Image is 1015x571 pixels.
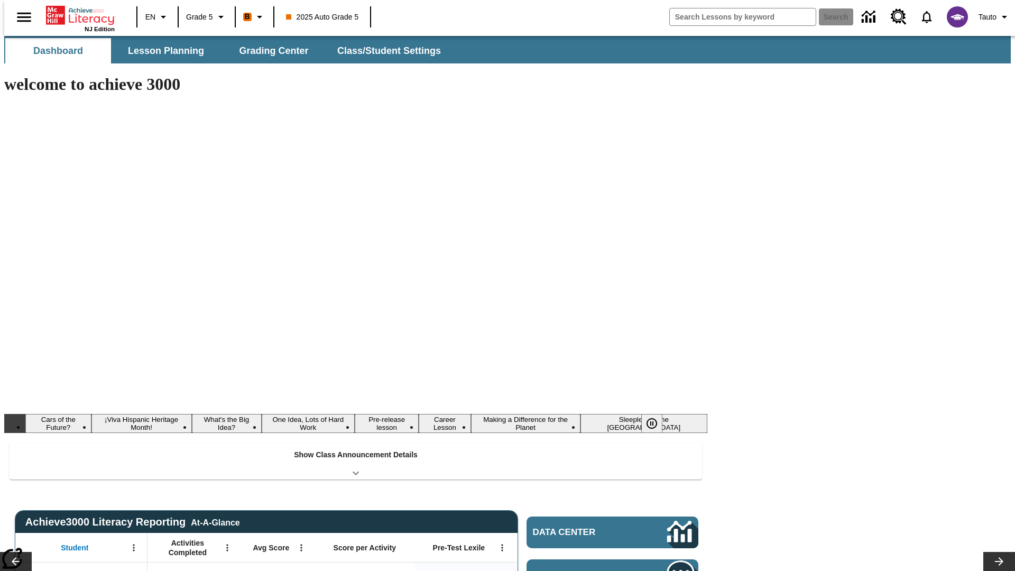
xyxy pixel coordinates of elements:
input: search field [670,8,816,25]
span: NJ Edition [85,26,115,32]
button: Open side menu [8,2,40,33]
button: Slide 6 Career Lesson [419,414,470,433]
span: Activities Completed [153,538,223,557]
span: B [245,10,250,23]
a: Home [46,5,115,26]
h1: welcome to achieve 3000 [4,75,707,94]
div: SubNavbar [4,36,1011,63]
button: Dashboard [5,38,111,63]
a: Data Center [855,3,884,32]
p: Show Class Announcement Details [294,449,418,461]
button: Pause [641,414,662,433]
button: Slide 7 Making a Difference for the Planet [471,414,580,433]
span: Avg Score [253,543,289,552]
button: Boost Class color is orange. Change class color [239,7,270,26]
button: Slide 8 Sleepless in the Animal Kingdom [580,414,707,433]
button: Open Menu [126,540,142,556]
button: Slide 1 Cars of the Future? [25,414,91,433]
button: Open Menu [219,540,235,556]
span: EN [145,12,155,23]
div: Home [46,4,115,32]
button: Open Menu [293,540,309,556]
a: Resource Center, Will open in new tab [884,3,913,31]
span: Pre-Test Lexile [433,543,485,552]
button: Lesson Planning [113,38,219,63]
button: Slide 4 One Idea, Lots of Hard Work [262,414,355,433]
button: Slide 5 Pre-release lesson [355,414,419,433]
button: Language: EN, Select a language [141,7,174,26]
span: Data Center [533,527,632,538]
img: avatar image [947,6,968,27]
a: Data Center [527,517,698,548]
button: Lesson carousel, Next [983,552,1015,571]
div: SubNavbar [4,38,450,63]
a: Notifications [913,3,940,31]
div: Show Class Announcement Details [10,443,702,480]
button: Slide 2 ¡Viva Hispanic Heritage Month! [91,414,192,433]
button: Open Menu [494,540,510,556]
div: Pause [641,414,673,433]
span: 2025 Auto Grade 5 [286,12,359,23]
span: Achieve3000 Literacy Reporting [25,516,240,528]
button: Select a new avatar [940,3,974,31]
button: Class/Student Settings [329,38,449,63]
span: Score per Activity [334,543,396,552]
span: Tauto [979,12,996,23]
div: At-A-Glance [191,516,239,528]
button: Slide 3 What's the Big Idea? [192,414,262,433]
span: Grade 5 [186,12,213,23]
button: Grade: Grade 5, Select a grade [182,7,232,26]
button: Profile/Settings [974,7,1015,26]
span: Student [61,543,88,552]
button: Grading Center [221,38,327,63]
